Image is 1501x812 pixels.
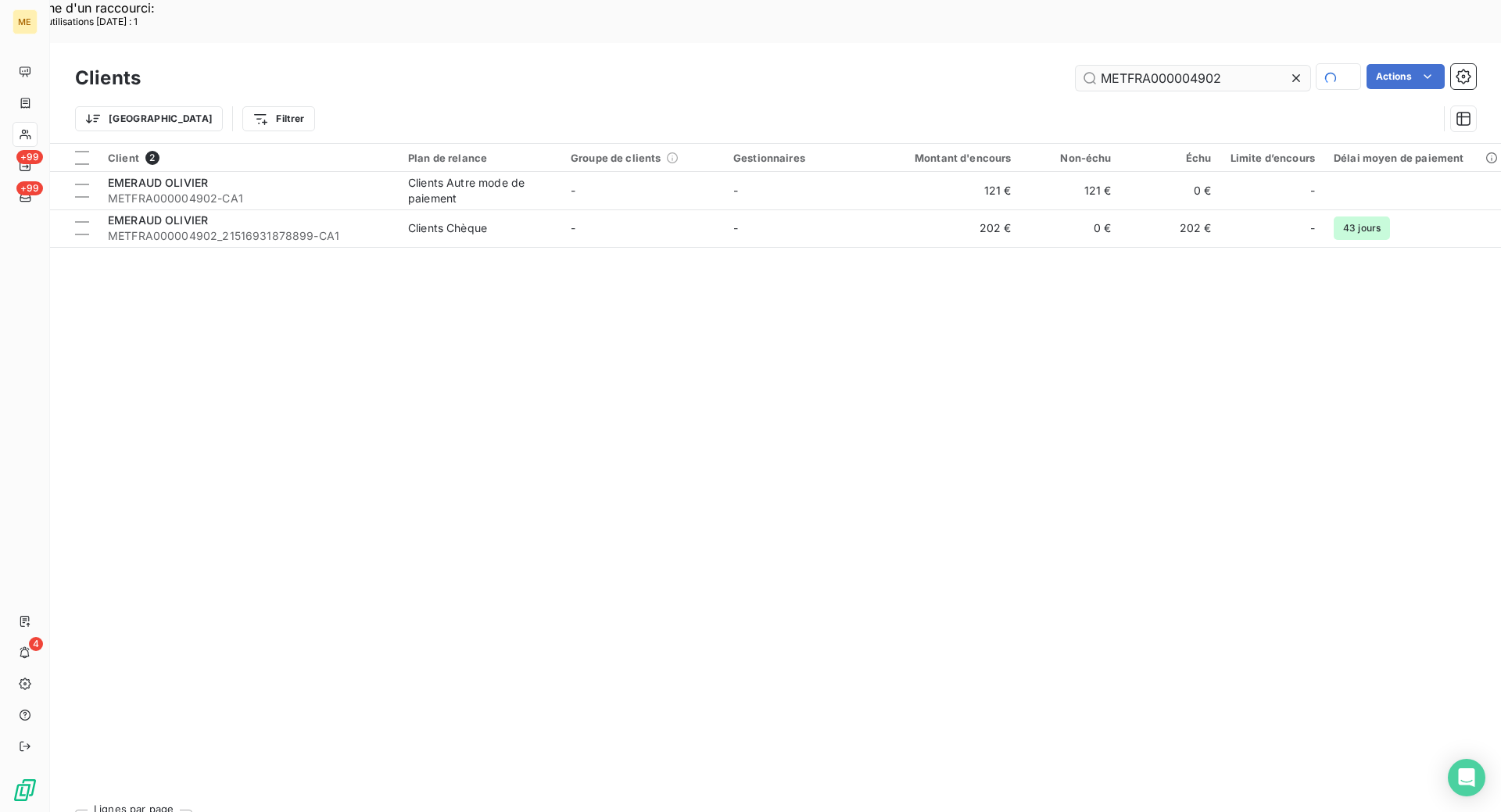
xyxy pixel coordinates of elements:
[1334,216,1390,240] span: 43 jours
[29,637,43,651] span: 4
[108,228,389,244] span: METFRA000004902_21516931878899-CA1
[145,151,159,165] span: 2
[733,152,877,164] div: Gestionnaires
[571,184,575,197] span: -
[13,778,38,803] img: Logo LeanPay
[108,191,389,206] span: METFRA000004902-CA1
[571,152,661,164] span: Groupe de clients
[108,213,208,227] span: EMERAUD OLIVIER
[75,64,141,92] h3: Clients
[108,152,139,164] span: Client
[887,209,1021,247] td: 202 €
[733,184,738,197] span: -
[408,175,552,206] div: Clients Autre mode de paiement
[1310,220,1315,236] span: -
[1121,172,1221,209] td: 0 €
[733,221,738,234] span: -
[16,181,43,195] span: +99
[887,172,1021,209] td: 121 €
[1130,152,1212,164] div: Échu
[1021,209,1121,247] td: 0 €
[1367,64,1445,89] button: Actions
[1448,759,1485,796] div: Open Intercom Messenger
[408,220,487,236] div: Clients Chèque
[16,150,43,164] span: +99
[1076,66,1310,91] input: Rechercher
[242,106,314,131] button: Filtrer
[1231,152,1315,164] div: Limite d’encours
[1121,209,1221,247] td: 202 €
[408,152,552,164] div: Plan de relance
[1030,152,1112,164] div: Non-échu
[571,221,575,234] span: -
[1310,183,1315,199] span: -
[108,176,208,189] span: EMERAUD OLIVIER
[75,106,223,131] button: [GEOGRAPHIC_DATA]
[896,152,1012,164] div: Montant d'encours
[1334,152,1501,164] div: Délai moyen de paiement
[1021,172,1121,209] td: 121 €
